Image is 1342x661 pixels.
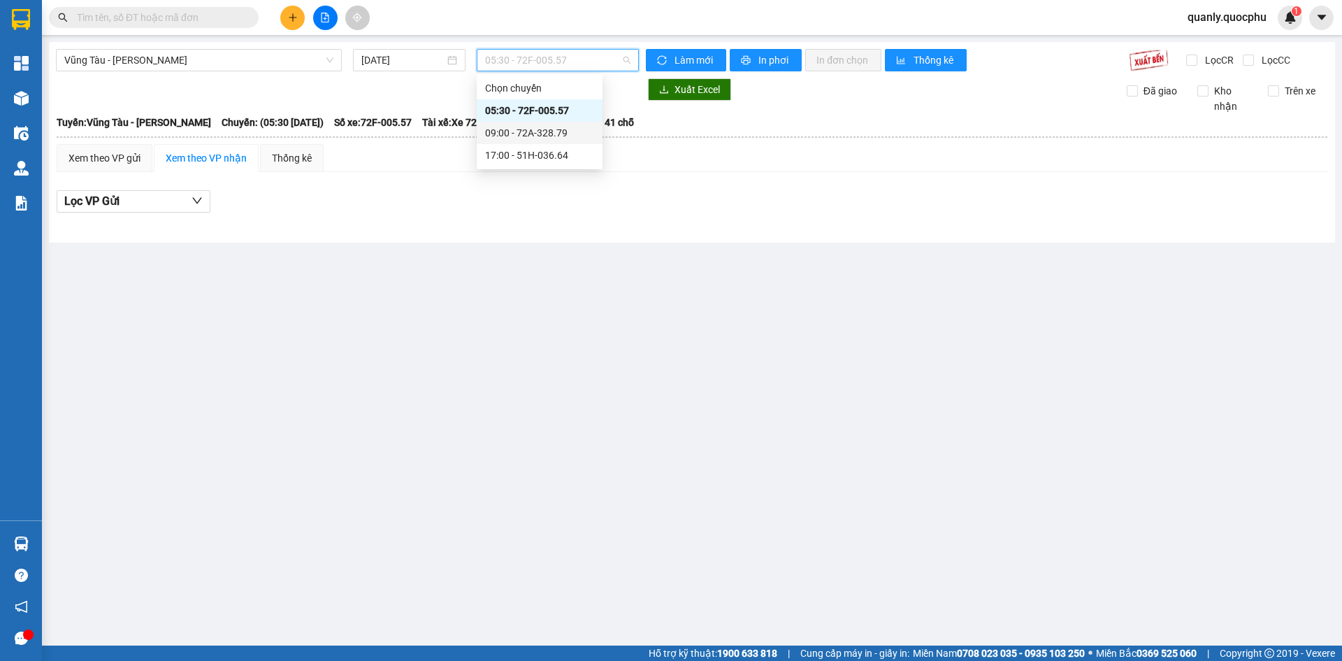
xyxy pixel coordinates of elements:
[64,50,333,71] span: Vũng Tàu - Phan Thiết
[1284,11,1297,24] img: icon-new-feature
[422,115,517,130] span: Tài xế: Xe 72B-012.79
[77,10,242,25] input: Tìm tên, số ĐT hoặc mã đơn
[1129,49,1169,71] img: 9k=
[485,80,594,96] div: Chọn chuyến
[14,196,29,211] img: solution-icon
[646,49,726,71] button: syncLàm mới
[352,13,362,22] span: aim
[1176,8,1278,26] span: quanly.quocphu
[800,646,909,661] span: Cung cấp máy in - giấy in:
[914,52,955,68] span: Thống kê
[1207,646,1209,661] span: |
[57,117,211,128] b: Tuyến: Vũng Tàu - [PERSON_NAME]
[648,78,731,101] button: downloadXuất Excel
[68,150,140,166] div: Xem theo VP gửi
[657,55,669,66] span: sync
[717,648,777,659] strong: 1900 633 818
[896,55,908,66] span: bar-chart
[288,13,298,22] span: plus
[1309,6,1334,30] button: caret-down
[192,195,203,206] span: down
[1208,83,1257,114] span: Kho nhận
[649,646,777,661] span: Hỗ trợ kỹ thuật:
[913,646,1085,661] span: Miền Nam
[57,190,210,213] button: Lọc VP Gửi
[1294,6,1299,16] span: 1
[1256,52,1292,68] span: Lọc CC
[1138,83,1183,99] span: Đã giao
[64,192,120,210] span: Lọc VP Gửi
[313,6,338,30] button: file-add
[334,115,412,130] span: Số xe: 72F-005.57
[14,161,29,176] img: warehouse-icon
[15,632,28,645] span: message
[12,9,30,30] img: logo-vxr
[280,6,305,30] button: plus
[957,648,1085,659] strong: 0708 023 035 - 0935 103 250
[166,150,247,166] div: Xem theo VP nhận
[1315,11,1328,24] span: caret-down
[14,536,29,551] img: warehouse-icon
[361,52,445,68] input: 15/08/2025
[485,103,594,118] div: 05:30 - 72F-005.57
[15,600,28,613] span: notification
[1137,648,1197,659] strong: 0369 525 060
[805,49,881,71] button: In đơn chọn
[222,115,324,130] span: Chuyến: (05:30 [DATE])
[1096,646,1197,661] span: Miền Bắc
[730,49,802,71] button: printerIn phơi
[14,91,29,106] img: warehouse-icon
[320,13,330,22] span: file-add
[272,150,312,166] div: Thống kê
[1264,648,1274,658] span: copyright
[758,52,791,68] span: In phơi
[485,148,594,163] div: 17:00 - 51H-036.64
[741,55,753,66] span: printer
[14,126,29,141] img: warehouse-icon
[345,6,370,30] button: aim
[1088,651,1092,656] span: ⚪️
[674,52,715,68] span: Làm mới
[485,125,594,141] div: 09:00 - 72A-328.79
[788,646,790,661] span: |
[15,569,28,582] span: question-circle
[1279,83,1321,99] span: Trên xe
[485,50,630,71] span: 05:30 - 72F-005.57
[477,77,603,99] div: Chọn chuyến
[14,56,29,71] img: dashboard-icon
[1199,52,1236,68] span: Lọc CR
[885,49,967,71] button: bar-chartThống kê
[58,13,68,22] span: search
[1292,6,1301,16] sup: 1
